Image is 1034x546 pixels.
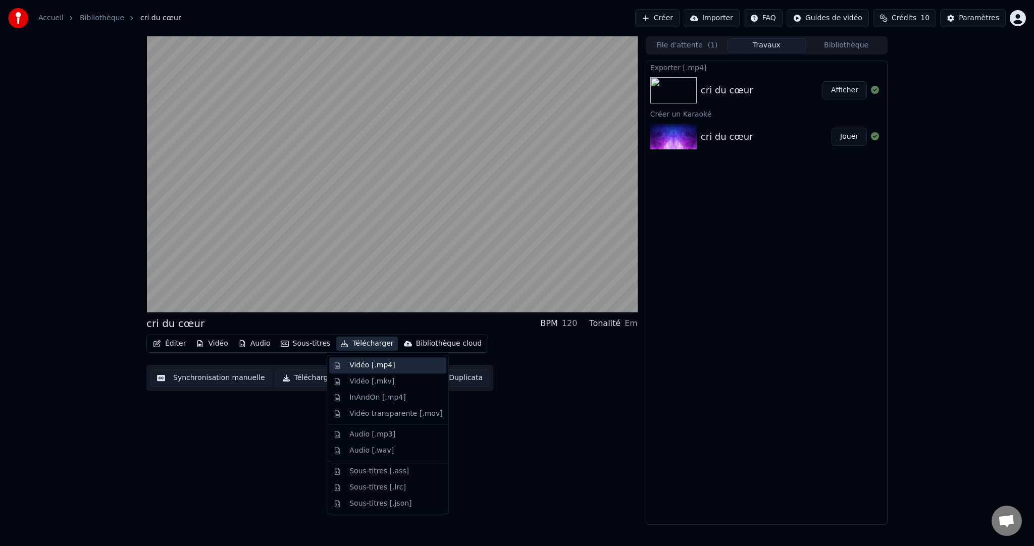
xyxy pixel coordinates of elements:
div: Paramètres [959,13,999,23]
button: Paramètres [940,9,1006,27]
div: Vidéo [.mkv] [349,376,394,387]
div: Sous-titres [.ass] [349,466,409,476]
div: InAndOn [.mp4] [349,393,406,403]
a: Accueil [38,13,64,23]
div: BPM [540,317,557,330]
div: Em [625,317,638,330]
div: Ouvrir le chat [992,506,1022,536]
div: cri du cœur [701,130,753,144]
div: Vidéo [.mp4] [349,360,395,370]
div: Vidéo transparente [.mov] [349,409,442,419]
img: youka [8,8,28,28]
div: cri du cœur [146,316,204,331]
button: Synchronisation manuelle [150,369,272,387]
button: Travaux [727,38,807,53]
nav: breadcrumb [38,13,181,23]
button: Afficher [822,81,867,99]
span: ( 1 ) [708,40,718,50]
button: Guides de vidéo [787,9,869,27]
div: 120 [562,317,578,330]
div: Exporter [.mp4] [646,61,887,73]
button: Créer [635,9,680,27]
span: Crédits [892,13,916,23]
div: Audio [.mp3] [349,429,395,440]
div: Sous-titres [.lrc] [349,482,406,493]
button: Audio [234,337,275,351]
div: Bibliothèque cloud [416,339,482,349]
div: Créer un Karaoké [646,107,887,120]
button: Télécharger [336,337,397,351]
button: File d'attente [647,38,727,53]
button: Importer [684,9,740,27]
div: Tonalité [589,317,621,330]
div: cri du cœur [701,83,753,97]
button: Crédits10 [873,9,936,27]
span: cri du cœur [140,13,181,23]
div: Sous-titres [.json] [349,499,411,509]
button: Sous-titres [277,337,335,351]
button: Télécharger la vidéo [276,369,372,387]
a: Bibliothèque [80,13,124,23]
button: Jouer [832,128,867,146]
button: Vidéo [192,337,232,351]
button: Éditer [149,337,190,351]
button: Bibliothèque [806,38,886,53]
span: 10 [920,13,929,23]
button: FAQ [744,9,783,27]
div: Audio [.wav] [349,446,394,456]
